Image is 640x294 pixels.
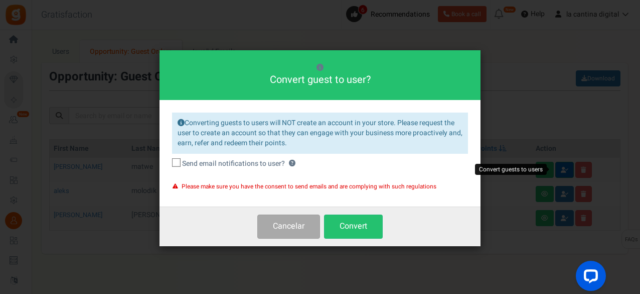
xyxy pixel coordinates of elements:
[172,73,468,87] h4: Convert guest to user?
[324,215,383,238] button: Convert
[182,159,285,169] span: Send email notifications to user?
[172,113,468,154] div: Converting guests to users will NOT create an account in your store. Please request the user to c...
[182,182,436,191] span: Please make sure you have the consent to send emails and are complying with such regulations
[289,160,295,167] span: Gratisfaction will send welcome, referral and other emails to the user. Content of these emails c...
[475,164,547,175] div: Convert guests to users
[257,215,320,238] button: Cancelar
